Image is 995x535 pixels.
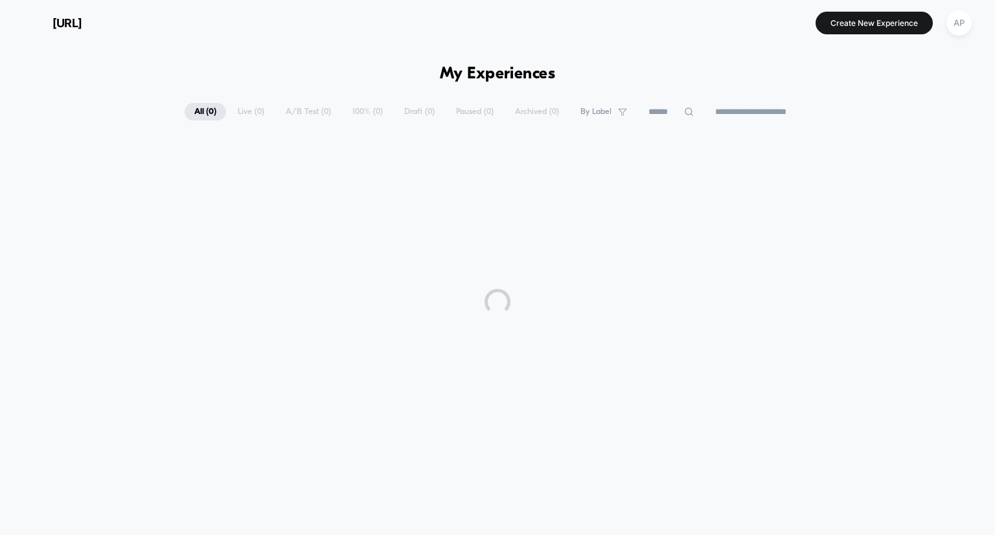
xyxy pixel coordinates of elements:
span: By Label [580,107,612,117]
div: AP [946,10,972,36]
span: All ( 0 ) [185,103,226,120]
button: [URL] [19,12,86,33]
button: AP [943,10,976,36]
span: [URL] [52,16,82,30]
button: Create New Experience [816,12,933,34]
h1: My Experiences [440,65,556,84]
